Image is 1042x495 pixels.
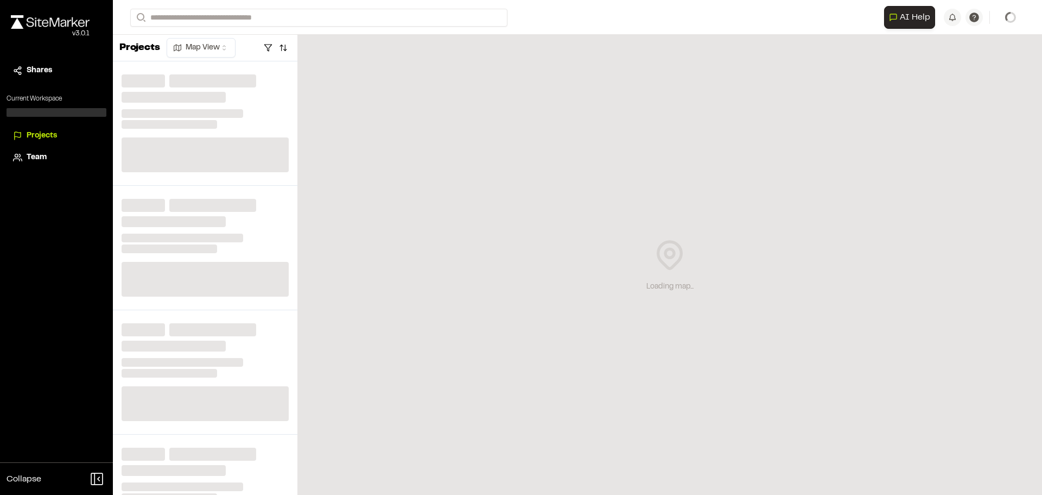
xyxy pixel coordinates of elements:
[119,41,160,55] p: Projects
[884,6,935,29] button: Open AI Assistant
[27,65,52,77] span: Shares
[900,11,930,24] span: AI Help
[130,9,150,27] button: Search
[11,15,90,29] img: rebrand.png
[11,29,90,39] div: Oh geez...please don't...
[7,473,41,486] span: Collapse
[7,94,106,104] p: Current Workspace
[646,281,694,293] div: Loading map...
[13,130,100,142] a: Projects
[884,6,939,29] div: Open AI Assistant
[27,130,57,142] span: Projects
[13,152,100,164] a: Team
[13,65,100,77] a: Shares
[27,152,47,164] span: Team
